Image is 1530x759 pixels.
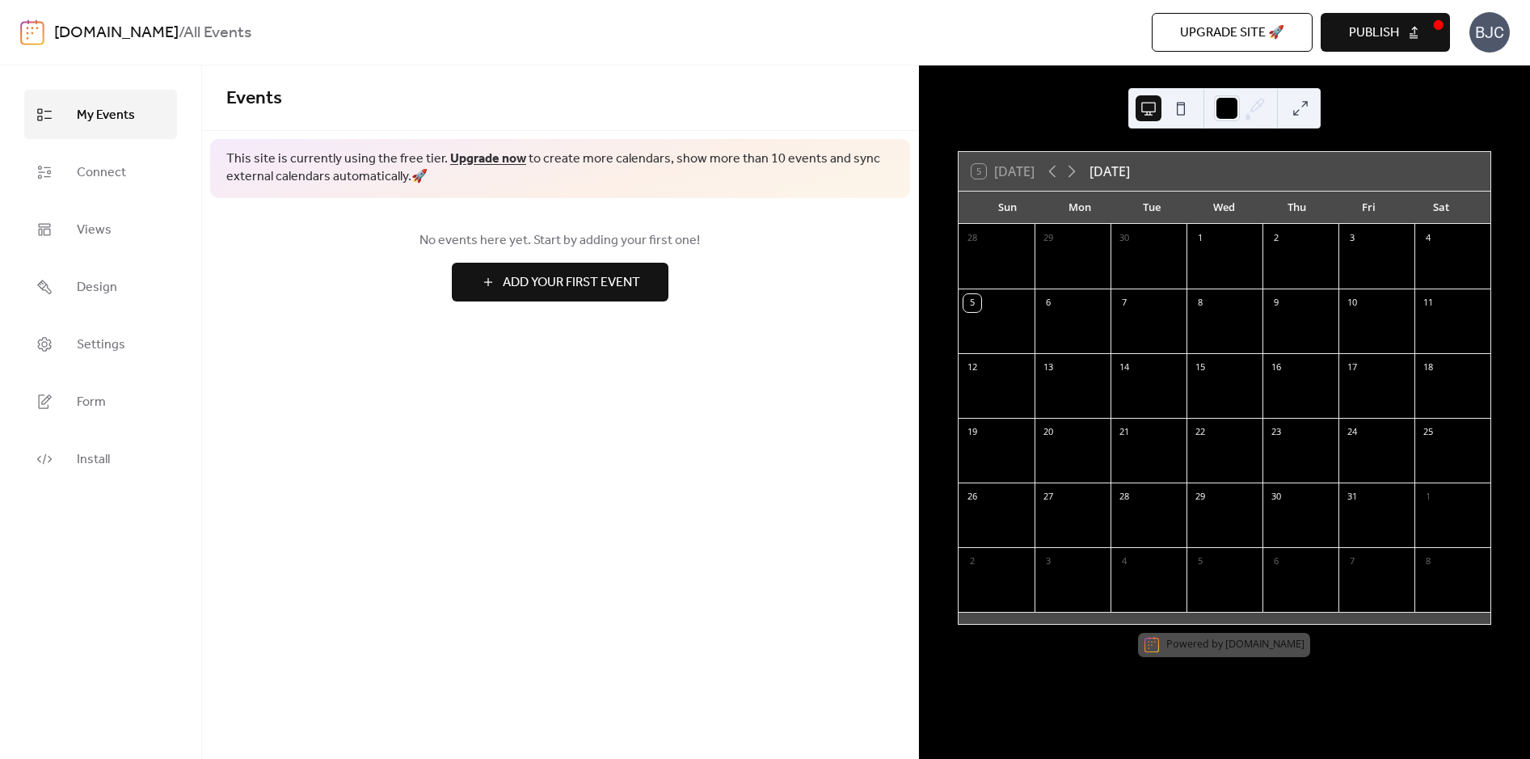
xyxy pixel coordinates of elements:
a: Upgrade now [450,146,526,171]
a: [DOMAIN_NAME] [1225,637,1305,651]
div: 2 [963,553,981,571]
div: 30 [1115,230,1133,247]
div: 22 [1191,424,1209,441]
div: 19 [963,424,981,441]
div: 14 [1115,359,1133,377]
div: 4 [1419,230,1437,247]
div: 3 [1343,230,1361,247]
div: 5 [1191,553,1209,571]
div: 11 [1419,294,1437,312]
div: 1 [1419,488,1437,506]
div: 3 [1039,553,1057,571]
div: [DATE] [1090,162,1130,181]
div: 13 [1039,359,1057,377]
button: Add Your First Event [452,263,668,301]
div: 20 [1039,424,1057,441]
div: 25 [1419,424,1437,441]
div: Powered by [1166,637,1305,651]
div: 7 [1115,294,1133,312]
div: Thu [1261,192,1333,224]
div: Fri [1333,192,1405,224]
div: 29 [1191,488,1209,506]
div: 6 [1267,553,1285,571]
span: Views [77,217,112,242]
span: Design [77,275,117,300]
span: No events here yet. Start by adding your first one! [226,231,894,251]
div: 16 [1267,359,1285,377]
div: 1 [1191,230,1209,247]
div: 15 [1191,359,1209,377]
span: My Events [77,103,135,128]
div: 6 [1039,294,1057,312]
div: 18 [1419,359,1437,377]
div: 26 [963,488,981,506]
div: 10 [1343,294,1361,312]
div: BJC [1469,12,1510,53]
div: 28 [963,230,981,247]
div: 23 [1267,424,1285,441]
button: Upgrade site 🚀 [1152,13,1313,52]
div: Mon [1043,192,1115,224]
a: Design [24,262,177,311]
a: Install [24,434,177,483]
div: 8 [1191,294,1209,312]
a: My Events [24,90,177,139]
div: 24 [1343,424,1361,441]
div: 21 [1115,424,1133,441]
span: Events [226,81,282,116]
span: Connect [77,160,126,185]
div: 9 [1267,294,1285,312]
div: 29 [1039,230,1057,247]
b: / [179,18,183,48]
a: [DOMAIN_NAME] [54,18,179,48]
a: Add Your First Event [226,263,894,301]
div: Wed [1188,192,1260,224]
a: Settings [24,319,177,369]
span: Form [77,390,106,415]
div: Tue [1116,192,1188,224]
a: Form [24,377,177,426]
div: 2 [1267,230,1285,247]
a: Views [24,205,177,254]
div: 30 [1267,488,1285,506]
span: This site is currently using the free tier. to create more calendars, show more than 10 events an... [226,150,894,187]
div: 12 [963,359,981,377]
div: 17 [1343,359,1361,377]
span: Add Your First Event [503,273,640,293]
button: Publish [1321,13,1450,52]
b: All Events [183,18,251,48]
div: 28 [1115,488,1133,506]
div: 27 [1039,488,1057,506]
span: Settings [77,332,125,357]
div: Sun [972,192,1043,224]
div: Sat [1406,192,1477,224]
div: 8 [1419,553,1437,571]
a: Connect [24,147,177,196]
div: 4 [1115,553,1133,571]
div: 5 [963,294,981,312]
span: Publish [1349,23,1399,43]
img: logo [20,19,44,45]
span: Install [77,447,110,472]
div: 31 [1343,488,1361,506]
div: 7 [1343,553,1361,571]
span: Upgrade site 🚀 [1180,23,1284,43]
